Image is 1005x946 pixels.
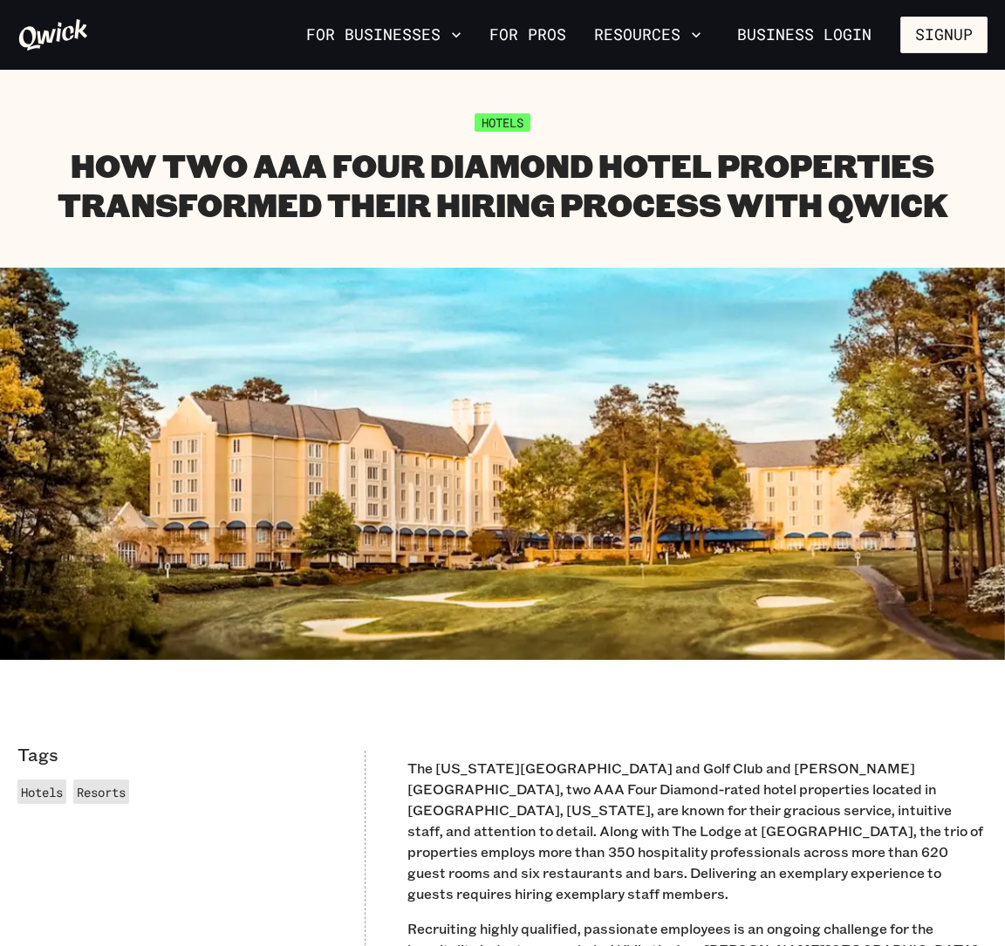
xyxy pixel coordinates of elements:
[299,20,468,50] button: For Businesses
[77,784,126,800] span: Resorts
[722,17,886,53] a: Business Login
[482,20,573,50] a: For Pros
[407,758,988,904] p: The [US_STATE][GEOGRAPHIC_DATA] and Golf Club and [PERSON_NAME][GEOGRAPHIC_DATA], two AAA Four Di...
[21,784,63,800] span: Hotels
[587,20,708,50] button: Resources
[17,146,988,224] h1: How Two AAA Four Diamond Hotel Properties Transformed Their Hiring Process With Qwick
[475,113,530,132] span: Hotels
[17,744,323,766] p: Tags
[900,17,988,53] button: Signup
